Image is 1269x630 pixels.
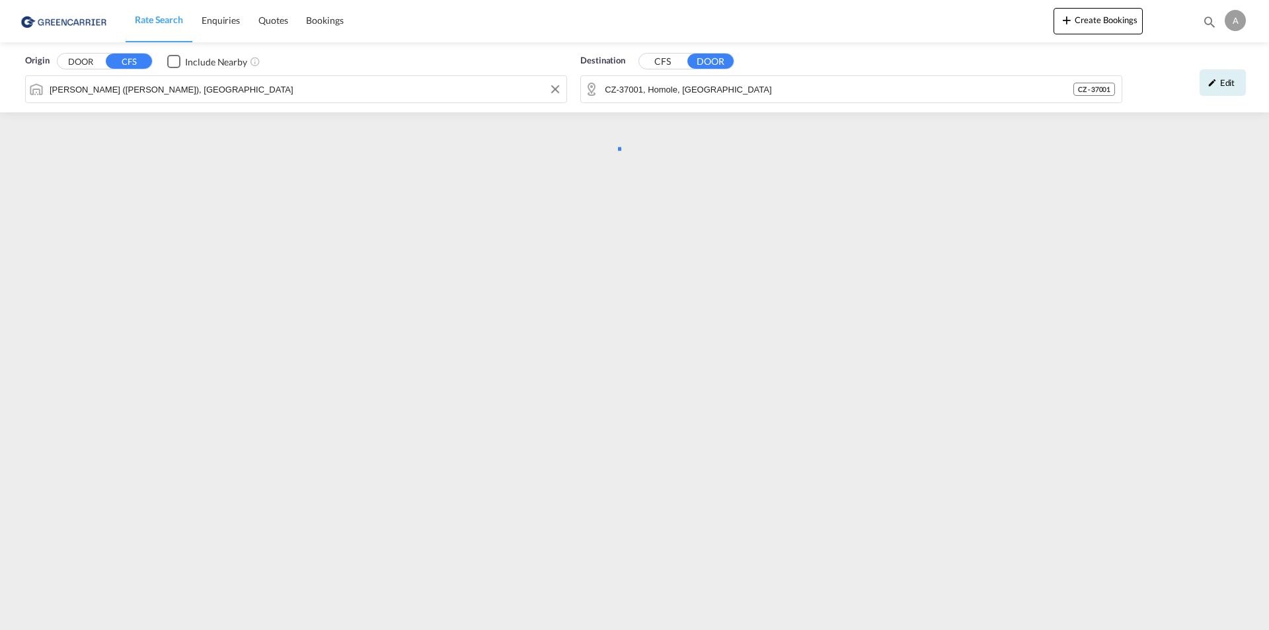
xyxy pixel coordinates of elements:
[50,79,560,99] input: Search by Port
[306,15,343,26] span: Bookings
[1202,15,1217,34] div: icon-magnify
[1200,69,1246,96] div: icon-pencilEdit
[202,15,240,26] span: Enquiries
[26,76,566,102] md-input-container: Jawaharlal Nehru (Nhava Sheva), INNSA
[106,54,152,69] button: CFS
[687,54,734,69] button: DOOR
[639,54,685,69] button: CFS
[1059,12,1075,28] md-icon: icon-plus 400-fg
[250,56,260,67] md-icon: Unchecked: Ignores neighbouring ports when fetching rates.Checked : Includes neighbouring ports w...
[605,79,1073,99] input: Search by Door
[581,76,1122,102] md-input-container: CZ-37001,Homole, Nové Homole
[258,15,288,26] span: Quotes
[58,54,104,69] button: DOOR
[135,14,183,25] span: Rate Search
[1202,15,1217,29] md-icon: icon-magnify
[20,6,109,36] img: 757bc1808afe11efb73cddab9739634b.png
[25,54,49,67] span: Origin
[1054,8,1143,34] button: icon-plus 400-fgCreate Bookings
[545,79,565,99] button: Clear Input
[185,56,247,69] div: Include Nearby
[1225,10,1246,31] div: A
[1208,78,1217,87] md-icon: icon-pencil
[167,54,247,68] md-checkbox: Checkbox No Ink
[1078,85,1110,94] span: CZ - 37001
[580,54,625,67] span: Destination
